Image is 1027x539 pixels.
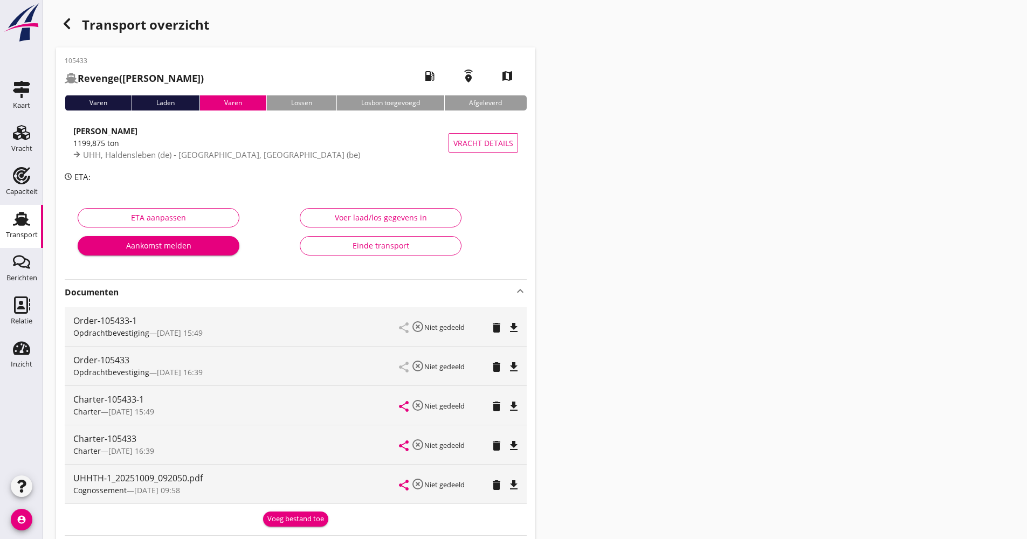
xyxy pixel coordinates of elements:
div: Transport [6,231,38,238]
div: Kaart [13,102,30,109]
span: Cognossement [73,485,127,495]
small: Niet gedeeld [424,401,465,411]
i: share [397,400,410,413]
a: [PERSON_NAME]1199,875 tonUHH, Haldensleben (de) - [GEOGRAPHIC_DATA], [GEOGRAPHIC_DATA] (be)Vracht... [65,119,527,167]
div: Charter-105433-1 [73,393,399,406]
button: Voer laad/los gegevens in [300,208,461,227]
div: Laden [132,95,199,110]
button: ETA aanpassen [78,208,239,227]
span: Opdrachtbevestiging [73,328,149,338]
div: Aankomst melden [86,240,231,251]
i: delete [490,321,503,334]
img: logo-small.a267ee39.svg [2,3,41,43]
i: local_gas_station [415,61,445,91]
div: — [73,367,399,378]
span: ETA: [74,171,91,182]
div: Inzicht [11,361,32,368]
div: Varen [65,95,132,110]
div: — [73,445,399,457]
small: Niet gedeeld [424,362,465,371]
span: [DATE] 15:49 [108,406,154,417]
strong: Documenten [65,286,514,299]
i: delete [490,479,503,492]
strong: [PERSON_NAME] [73,126,137,136]
i: file_download [507,361,520,374]
strong: Revenge [78,72,119,85]
div: UHHTH-1_20251009_092050.pdf [73,472,399,485]
span: [DATE] 15:49 [157,328,203,338]
div: Vracht [11,145,32,152]
span: [DATE] 16:39 [108,446,154,456]
small: Niet gedeeld [424,480,465,489]
span: [DATE] 09:58 [134,485,180,495]
i: file_download [507,479,520,492]
p: 105433 [65,56,204,66]
div: ETA aanpassen [87,212,230,223]
div: Einde transport [309,240,452,251]
i: delete [490,400,503,413]
div: Capaciteit [6,188,38,195]
div: — [73,406,399,417]
small: Niet gedeeld [424,322,465,332]
div: Relatie [11,317,32,324]
i: share [397,439,410,452]
div: Berichten [6,274,37,281]
i: account_circle [11,509,32,530]
button: Voeg bestand toe [263,512,328,527]
span: Vracht details [453,137,513,149]
i: highlight_off [411,478,424,490]
i: emergency_share [453,61,484,91]
i: file_download [507,400,520,413]
button: Vracht details [449,133,518,153]
i: highlight_off [411,438,424,451]
div: Lossen [266,95,336,110]
div: 1199,875 ton [73,137,449,149]
div: Voer laad/los gegevens in [309,212,452,223]
button: Aankomst melden [78,236,239,255]
span: Charter [73,446,101,456]
h2: ([PERSON_NAME]) [65,71,204,86]
i: share [397,479,410,492]
div: Losbon toegevoegd [336,95,444,110]
i: map [492,61,522,91]
div: — [73,327,399,338]
span: [DATE] 16:39 [157,367,203,377]
span: UHH, Haldensleben (de) - [GEOGRAPHIC_DATA], [GEOGRAPHIC_DATA] (be) [83,149,360,160]
i: file_download [507,321,520,334]
div: Varen [199,95,266,110]
i: delete [490,439,503,452]
div: Voeg bestand toe [267,514,324,524]
small: Niet gedeeld [424,440,465,450]
button: Einde transport [300,236,461,255]
i: highlight_off [411,360,424,372]
span: Charter [73,406,101,417]
div: Afgeleverd [444,95,526,110]
div: Order-105433 [73,354,399,367]
div: Order-105433-1 [73,314,399,327]
div: Charter-105433 [73,432,399,445]
i: highlight_off [411,399,424,412]
i: file_download [507,439,520,452]
i: highlight_off [411,320,424,333]
div: — [73,485,399,496]
i: delete [490,361,503,374]
i: keyboard_arrow_up [514,285,527,298]
div: Transport overzicht [56,13,535,39]
span: Opdrachtbevestiging [73,367,149,377]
